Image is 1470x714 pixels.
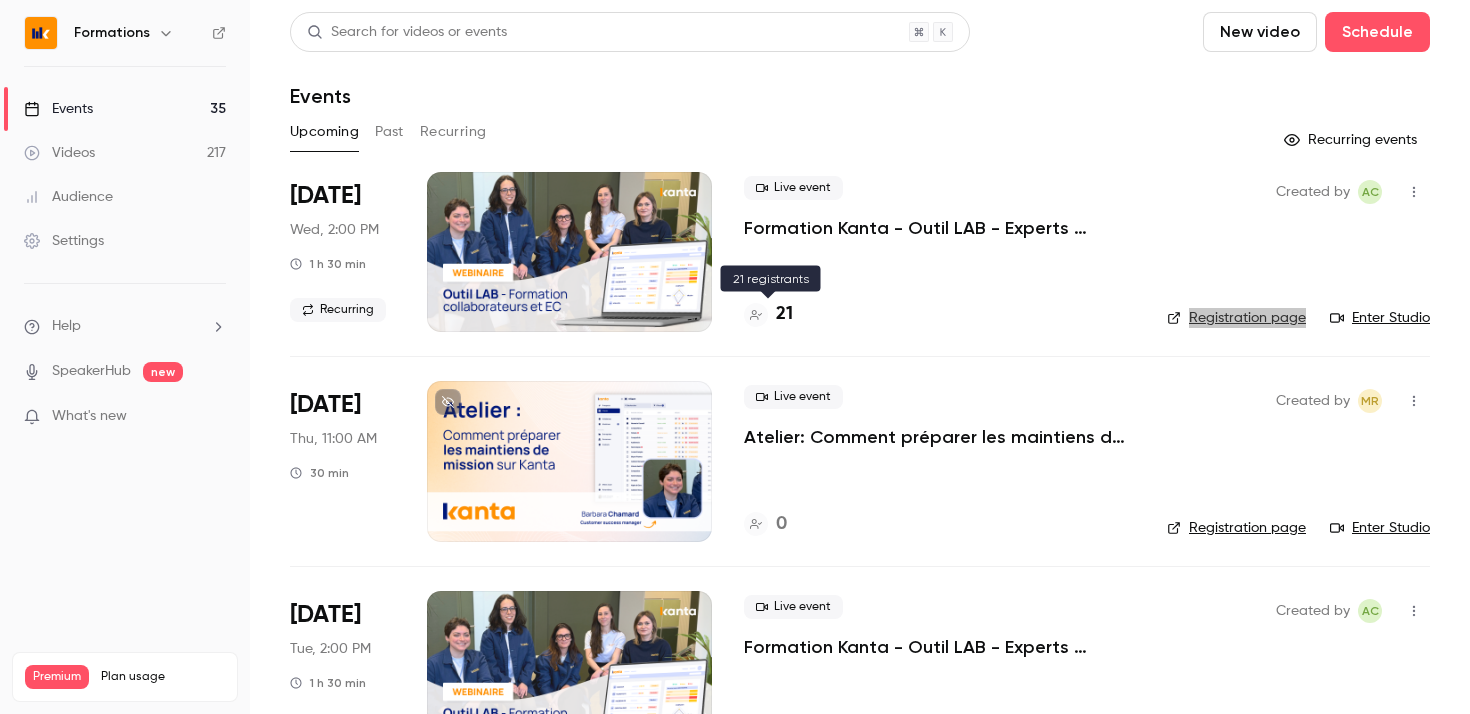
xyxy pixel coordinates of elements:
a: Formation Kanta - Outil LAB - Experts Comptables & Collaborateurs [744,216,1135,240]
button: Schedule [1325,12,1430,52]
span: Created by [1276,389,1350,413]
a: Enter Studio [1330,518,1430,538]
button: New video [1203,12,1317,52]
li: help-dropdown-opener [24,316,226,337]
div: Videos [24,143,95,163]
span: [DATE] [290,389,361,421]
span: Live event [744,385,843,409]
span: MR [1361,389,1379,413]
a: SpeakerHub [52,361,131,382]
span: [DATE] [290,599,361,631]
span: Live event [744,176,843,200]
span: Recurring [290,298,386,322]
a: Enter Studio [1330,308,1430,328]
span: [DATE] [290,180,361,212]
h4: 0 [776,511,787,538]
span: Created by [1276,180,1350,204]
a: 0 [744,511,787,538]
span: Anaïs Cachelou [1358,599,1382,623]
a: Registration page [1167,308,1306,328]
div: 1 h 30 min [290,675,366,691]
div: Settings [24,231,104,251]
iframe: Noticeable Trigger [202,408,226,426]
span: AC [1362,599,1379,623]
div: 30 min [290,465,349,481]
span: Help [52,316,81,337]
span: Premium [25,665,89,689]
a: Registration page [1167,518,1306,538]
img: Formations [25,17,57,49]
div: 1 h 30 min [290,256,366,272]
span: What's new [52,406,127,427]
div: Audience [24,187,113,207]
span: AC [1362,180,1379,204]
div: Oct 16 Thu, 11:00 AM (Europe/Paris) [290,381,395,541]
span: Anaïs Cachelou [1358,180,1382,204]
button: Past [375,116,404,148]
button: Recurring events [1275,124,1430,156]
button: Upcoming [290,116,359,148]
span: Thu, 11:00 AM [290,429,377,449]
span: Created by [1276,599,1350,623]
span: Live event [744,595,843,619]
h6: Formations [74,23,150,43]
span: Wed, 2:00 PM [290,220,379,240]
h1: Events [290,84,351,108]
a: Formation Kanta - Outil LAB - Experts Comptables & Collaborateurs [744,635,1135,659]
a: 21 [744,301,793,328]
div: Events [24,99,93,119]
div: Oct 15 Wed, 2:00 PM (Europe/Paris) [290,172,395,332]
span: Tue, 2:00 PM [290,639,371,659]
h4: 21 [776,301,793,328]
span: new [143,362,183,382]
a: Atelier: Comment préparer les maintiens de missions sur KANTA ? [744,425,1135,449]
span: Plan usage [101,669,225,685]
button: Recurring [420,116,487,148]
span: Marion Roquet [1358,389,1382,413]
div: Search for videos or events [307,22,507,43]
